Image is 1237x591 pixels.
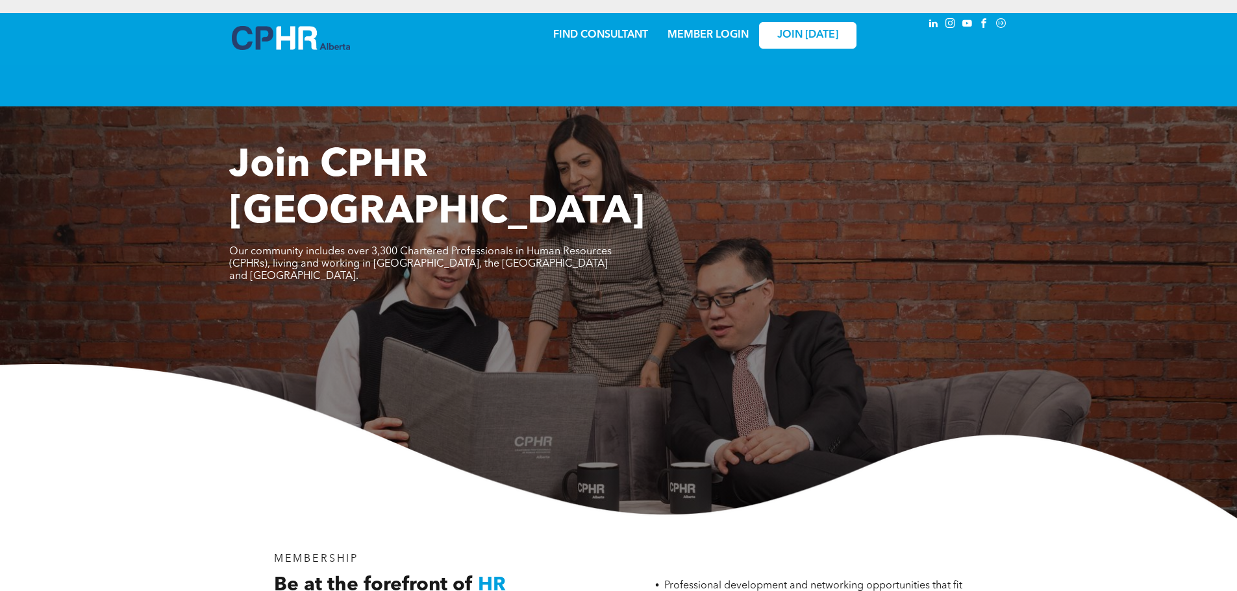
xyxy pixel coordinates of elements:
[553,30,648,40] a: FIND CONSULTANT
[943,16,958,34] a: instagram
[927,16,941,34] a: linkedin
[977,16,992,34] a: facebook
[232,26,350,50] img: A blue and white logo for cp alberta
[759,22,856,49] a: JOIN [DATE]
[994,16,1008,34] a: Social network
[668,30,749,40] a: MEMBER LOGIN
[274,554,359,564] span: MEMBERSHIP
[229,147,645,232] span: Join CPHR [GEOGRAPHIC_DATA]
[777,29,838,42] span: JOIN [DATE]
[960,16,975,34] a: youtube
[229,247,612,282] span: Our community includes over 3,300 Chartered Professionals in Human Resources (CPHRs), living and ...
